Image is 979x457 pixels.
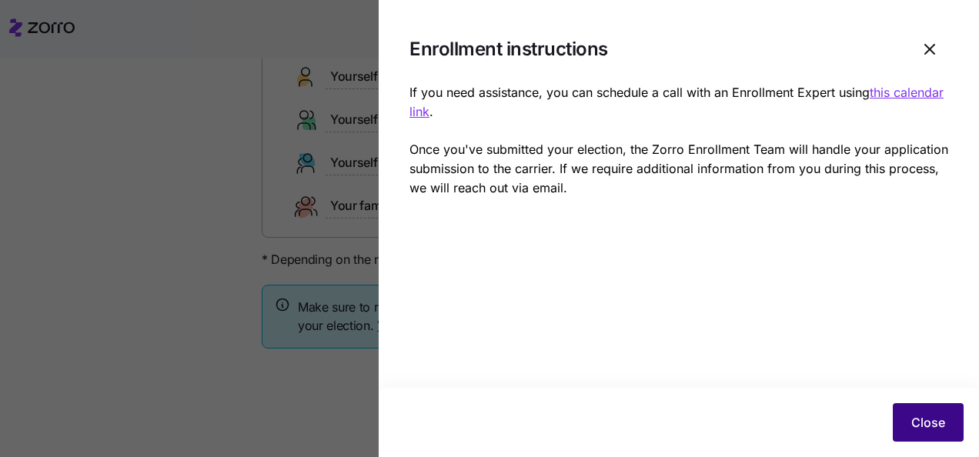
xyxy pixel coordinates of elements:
[409,37,899,61] h1: Enrollment instructions
[409,83,948,198] p: If you need assistance, you can schedule a call with an Enrollment Expert using . Once you've sub...
[893,403,964,442] button: Close
[409,85,944,119] a: this calendar link
[911,413,945,432] span: Close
